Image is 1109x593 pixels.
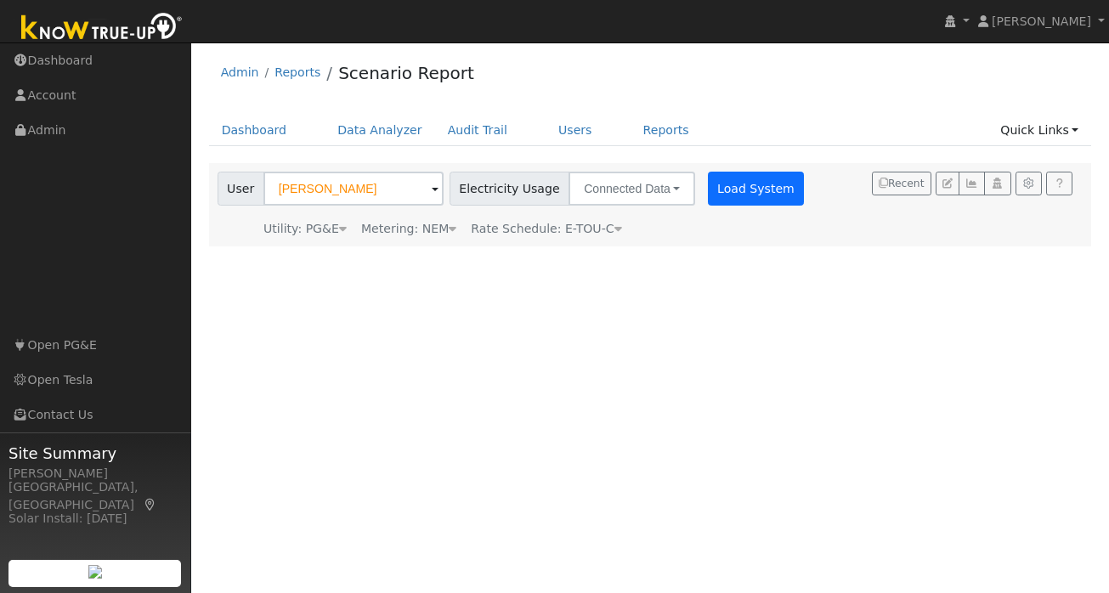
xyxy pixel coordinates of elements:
[631,115,702,146] a: Reports
[274,65,320,79] a: Reports
[872,172,931,195] button: Recent
[218,172,264,206] span: User
[1046,172,1072,195] a: Help Link
[325,115,435,146] a: Data Analyzer
[992,14,1091,28] span: [PERSON_NAME]
[546,115,605,146] a: Users
[471,222,621,235] span: Alias: HETOUC
[8,442,182,465] span: Site Summary
[361,220,456,238] div: Metering: NEM
[959,172,985,195] button: Multi-Series Graph
[569,172,695,206] button: Connected Data
[209,115,300,146] a: Dashboard
[263,172,444,206] input: Select a User
[1016,172,1042,195] button: Settings
[984,172,1010,195] button: Login As
[263,220,347,238] div: Utility: PG&E
[88,565,102,579] img: retrieve
[338,63,474,83] a: Scenario Report
[221,65,259,79] a: Admin
[8,510,182,528] div: Solar Install: [DATE]
[8,465,182,483] div: [PERSON_NAME]
[936,172,959,195] button: Edit User
[8,478,182,514] div: [GEOGRAPHIC_DATA], [GEOGRAPHIC_DATA]
[987,115,1091,146] a: Quick Links
[143,498,158,511] a: Map
[13,9,191,48] img: Know True-Up
[708,172,805,206] button: Load System
[435,115,520,146] a: Audit Trail
[450,172,569,206] span: Electricity Usage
